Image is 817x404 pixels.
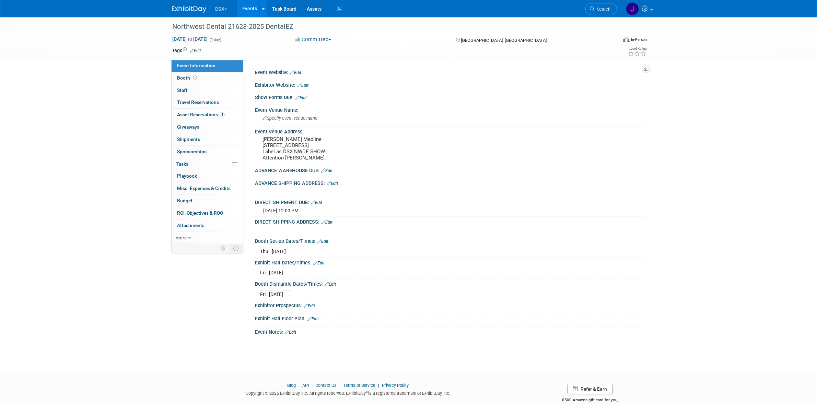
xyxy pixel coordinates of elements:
div: Event Notes: [255,327,645,336]
a: Shipments [172,133,243,145]
a: Blog [287,383,296,388]
td: Fri. [260,290,269,298]
a: Tasks [172,158,243,170]
span: 4 [220,112,225,117]
span: [DATE] [DATE] [172,36,208,42]
div: Event Venue Address: [255,127,645,135]
span: Budget [177,198,192,203]
span: Tasks [176,161,188,167]
a: Sponsorships [172,146,243,158]
span: Search [595,7,610,12]
td: Thu. [260,248,272,255]
a: Asset Reservations4 [172,109,243,121]
a: Edit [325,282,336,287]
span: Booth [177,75,198,81]
img: Justin Newborn [626,2,639,15]
div: Exhibitor Prospectus: [255,300,645,309]
div: DIRECT SHIPPING ADDRESS: [255,217,645,226]
span: (1 day) [209,37,221,42]
div: Event Website: [255,67,645,76]
a: more [172,232,243,244]
span: ROI, Objectives & ROO [177,210,223,216]
span: to [187,36,193,42]
img: ExhibitDay [172,6,206,13]
div: Booth Dismantle Dates/Times: [255,279,645,288]
span: [DATE] 12:00 PM [263,208,299,213]
div: Show Forms Due: [255,92,645,101]
div: DIRECT SHIPMENT DUE: [255,197,645,206]
span: Travel Reservations [177,99,219,105]
a: Edit [307,317,319,321]
a: Edit [304,304,315,308]
a: Edit [295,95,307,100]
a: Search [585,3,617,15]
span: | [338,383,342,388]
a: Event Information [172,60,243,72]
td: [DATE] [269,290,283,298]
div: Event Format [576,36,647,46]
a: Edit [321,168,332,173]
a: Edit [313,261,325,265]
div: Event Rating [628,47,646,50]
a: Edit [190,48,201,53]
div: Booth Set-up Dates/Times: [255,236,645,245]
div: Event Venue Name: [255,105,645,114]
td: Personalize Event Tab Strip [217,244,229,253]
a: API [302,383,309,388]
span: | [376,383,381,388]
span: Playbook [177,173,197,179]
span: Attachments [177,223,205,228]
span: [GEOGRAPHIC_DATA], [GEOGRAPHIC_DATA] [461,38,547,43]
a: Giveaways [172,121,243,133]
a: Booth [172,72,243,84]
button: Committed [293,36,334,43]
div: ADVANCE WAREHOUSE DUE: [255,165,645,174]
a: Refer & Earn [567,384,612,394]
a: ROI, Objectives & ROO [172,207,243,219]
span: more [176,235,187,240]
a: Edit [311,200,322,205]
a: Edit [297,83,308,88]
a: Budget [172,195,243,207]
span: Shipments [177,136,200,142]
td: Fri. [260,269,269,276]
span: Booth not reserved yet [192,75,198,80]
img: Format-Inperson.png [623,37,630,42]
div: In-Person [631,37,647,42]
a: Attachments [172,219,243,231]
span: Event Information [177,63,215,68]
div: Copyright © 2025 ExhibitDay, Inc. All rights reserved. ExhibitDay is a registered trademark of Ex... [172,389,525,396]
a: Edit [317,239,328,244]
div: Northwest Dental 21623-2025 DentalEZ [170,21,607,33]
a: Terms of Service [343,383,375,388]
div: Exhibitor Website: [255,80,645,89]
a: Edit [327,181,338,186]
a: Misc. Expenses & Credits [172,182,243,194]
sup: ® [366,390,368,394]
span: Staff [177,87,187,93]
td: Tags [172,47,201,54]
a: Edit [290,70,301,75]
span: Giveaways [177,124,199,130]
span: Asset Reservations [177,112,225,117]
div: Exhibit Hall Floor Plan: [255,313,645,322]
a: Edit [285,330,296,335]
span: Misc. Expenses & Credits [177,186,231,191]
a: Edit [321,220,332,225]
a: Contact Us [315,383,337,388]
a: Playbook [172,170,243,182]
a: Privacy Policy [382,383,409,388]
div: ADVANCE SHIPPING ADDRESS: [255,178,645,187]
pre: [PERSON_NAME] Medline [STREET_ADDRESS] Label as DSX NWDE SHOW Attention [PERSON_NAME]. [262,136,410,161]
span: Sponsorships [177,149,207,154]
td: Toggle Event Tabs [229,244,243,253]
span: | [297,383,301,388]
a: Travel Reservations [172,96,243,108]
span: | [310,383,314,388]
td: [DATE] [272,248,286,255]
td: [DATE] [269,269,283,276]
div: Exhibit Hall Dates/Times: [255,258,645,266]
span: Specify event venue name [262,116,317,121]
a: Staff [172,84,243,96]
